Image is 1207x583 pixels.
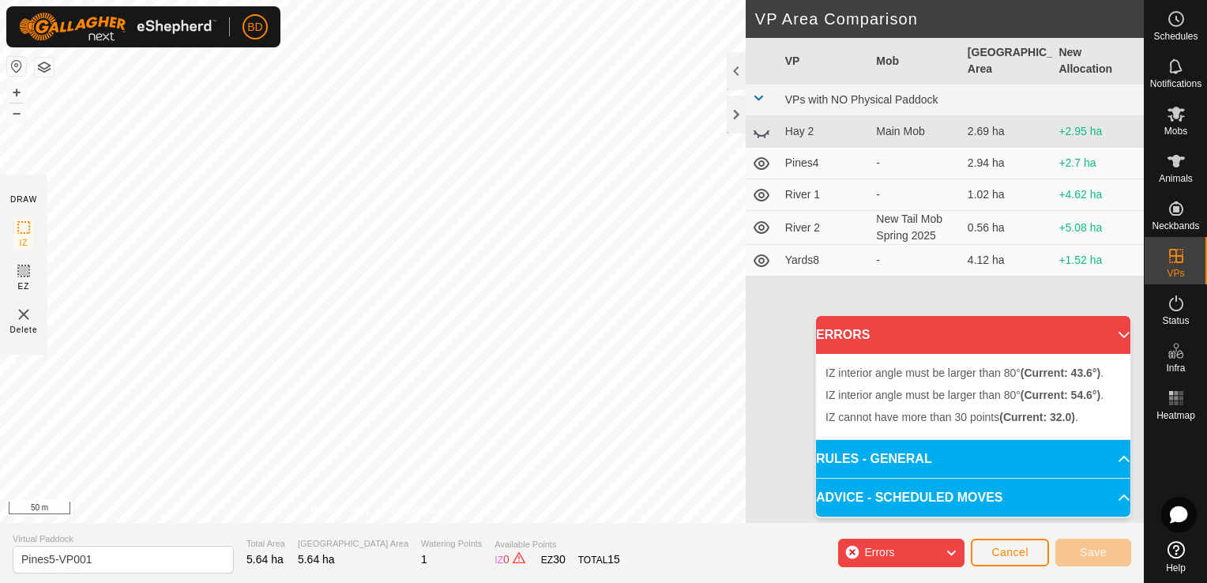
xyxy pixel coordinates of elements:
img: VP [14,305,33,324]
span: 30 [553,553,566,566]
div: EZ [541,551,566,568]
td: Pines4 [779,148,870,179]
button: Map Layers [35,58,54,77]
td: 2.94 ha [961,148,1053,179]
div: TOTAL [578,551,620,568]
span: IZ cannot have more than 30 points . [825,411,1078,423]
span: Delete [10,324,38,336]
span: Errors [864,546,894,559]
td: 2.69 ha [961,116,1053,148]
td: +2.7 ha [1052,148,1144,179]
td: River 1 [779,179,870,211]
div: - [876,252,955,269]
td: +4.62 ha [1052,179,1144,211]
div: DRAW [10,194,37,205]
button: Cancel [971,539,1049,566]
button: Save [1055,539,1131,566]
span: RULES - GENERAL [816,449,932,468]
p-accordion-header: RULES - GENERAL [816,440,1130,478]
td: Yards8 [779,245,870,276]
img: Gallagher Logo [19,13,216,41]
td: +5.08 ha [1052,211,1144,245]
span: 15 [607,553,620,566]
td: River 2 [779,211,870,245]
p-accordion-header: ADVICE - SCHEDULED MOVES [816,479,1130,517]
span: EZ [18,280,30,292]
div: New Tail Mob Spring 2025 [876,211,955,244]
th: New Allocation [1052,38,1144,85]
div: - [876,155,955,171]
span: Animals [1159,174,1193,183]
div: - [876,186,955,203]
th: VP [779,38,870,85]
span: ERRORS [816,325,870,344]
td: +2.95 ha [1052,116,1144,148]
span: Virtual Paddock [13,532,234,546]
a: Help [1145,535,1207,579]
td: +1.52 ha [1052,245,1144,276]
td: 0.56 ha [961,211,1053,245]
td: 1.02 ha [961,179,1053,211]
span: Help [1166,563,1186,573]
button: – [7,103,26,122]
span: Cancel [991,546,1028,559]
span: VPs [1167,269,1184,278]
span: IZ interior angle must be larger than 80° . [825,389,1104,401]
span: IZ interior angle must be larger than 80° . [825,367,1104,379]
a: Privacy Policy [310,502,370,517]
span: Status [1162,316,1189,325]
span: 0 [503,553,509,566]
span: Available Points [494,538,620,551]
span: IZ [20,237,28,249]
button: + [7,83,26,102]
div: IZ [494,551,528,568]
span: [GEOGRAPHIC_DATA] Area [298,537,408,551]
span: Mobs [1164,126,1187,136]
span: 5.64 ha [246,553,284,566]
span: Total Area [246,537,285,551]
td: 4.12 ha [961,245,1053,276]
div: Main Mob [876,123,955,140]
b: (Current: 43.6°) [1021,367,1100,379]
span: VPs with NO Physical Paddock [785,93,938,106]
span: Save [1080,546,1107,559]
a: Contact Us [389,502,435,517]
p-accordion-header: ERRORS [816,316,1130,354]
button: Reset Map [7,57,26,76]
b: (Current: 32.0) [999,411,1075,423]
span: Watering Points [421,537,482,551]
span: BD [247,19,262,36]
span: Schedules [1153,32,1198,41]
td: Hay 2 [779,116,870,148]
span: Notifications [1150,79,1201,88]
th: Mob [870,38,961,85]
h2: VP Area Comparison [755,9,1144,28]
span: 1 [421,553,427,566]
span: 5.64 ha [298,553,335,566]
span: Heatmap [1156,411,1195,420]
b: (Current: 54.6°) [1021,389,1100,401]
span: Infra [1166,363,1185,373]
p-accordion-content: ERRORS [816,354,1130,439]
span: Neckbands [1152,221,1199,231]
span: ADVICE - SCHEDULED MOVES [816,488,1002,507]
th: [GEOGRAPHIC_DATA] Area [961,38,1053,85]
